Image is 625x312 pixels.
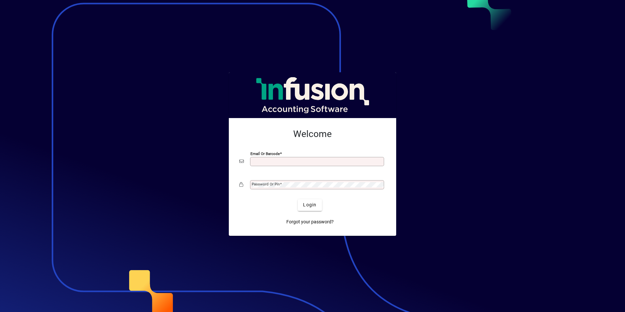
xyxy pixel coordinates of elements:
a: Forgot your password? [284,216,336,228]
mat-label: Email or Barcode [250,151,280,156]
h2: Welcome [239,129,386,140]
span: Login [303,201,316,208]
span: Forgot your password? [286,218,334,225]
button: Login [298,199,322,211]
mat-label: Password or Pin [252,182,280,186]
